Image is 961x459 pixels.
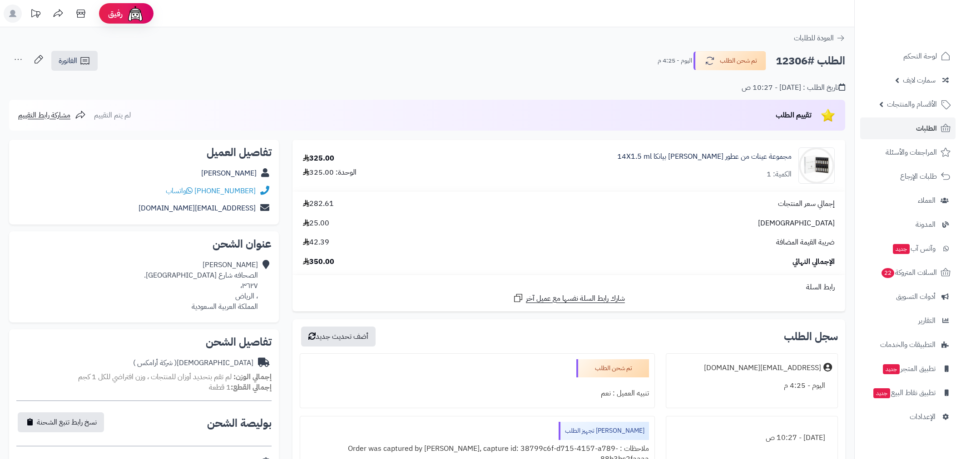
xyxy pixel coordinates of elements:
[303,153,334,164] div: 325.00
[881,266,937,279] span: السلات المتروكة
[18,110,70,121] span: مشاركة رابط التقييم
[916,122,937,135] span: الطلبات
[886,146,937,159] span: المراجعات والأسئلة
[794,33,834,44] span: العودة للطلبات
[860,238,956,259] a: وآتس آبجديد
[916,218,936,231] span: المدونة
[526,293,625,304] span: شارك رابط السلة نفسها مع عميل آخر
[880,338,936,351] span: التطبيقات والخدمات
[883,364,900,374] span: جديد
[903,50,937,63] span: لوحة التحكم
[617,151,792,162] a: مجموعة عينات من عطور [PERSON_NAME] بيانكا 14X1.5 ml
[860,382,956,404] a: تطبيق نقاط البيعجديد
[207,418,272,429] h2: بوليصة الشحن
[887,98,937,111] span: الأقسام والمنتجات
[144,260,258,312] div: [PERSON_NAME] الصحافه شارع [GEOGRAPHIC_DATA]. ٣٦٢٧، ، الرياض المملكة العربية السعودية
[860,214,956,235] a: المدونة
[16,147,272,158] h2: تفاصيل العميل
[873,388,890,398] span: جديد
[16,239,272,249] h2: عنوان الشحن
[672,377,832,395] div: اليوم - 4:25 م
[893,244,910,254] span: جديد
[166,186,193,196] a: واتساب
[860,286,956,308] a: أدوات التسويق
[133,358,253,368] div: [DEMOGRAPHIC_DATA]
[918,194,936,207] span: العملاء
[513,293,625,304] a: شارك رابط السلة نفسها مع عميل آخر
[860,406,956,428] a: الإعدادات
[892,242,936,255] span: وآتس آب
[78,371,232,382] span: لم تقم بتحديد أوزان للمنتجات ، وزن افتراضي للكل 1 كجم
[201,168,257,179] a: [PERSON_NAME]
[133,357,177,368] span: ( شركة أرامكس )
[776,52,845,70] h2: الطلب #12306
[918,314,936,327] span: التقارير
[303,237,329,248] span: 42.39
[303,218,329,229] span: 25.00
[767,169,792,180] div: الكمية: 1
[301,327,376,347] button: أضف تحديث جديد
[59,55,77,66] span: الفاتورة
[18,412,104,432] button: نسخ رابط تتبع الشحنة
[576,359,649,377] div: تم شحن الطلب
[860,45,956,67] a: لوحة التحكم
[233,371,272,382] strong: إجمالي الوزن:
[860,358,956,380] a: تطبيق المتجرجديد
[860,334,956,356] a: التطبيقات والخدمات
[793,257,835,267] span: الإجمالي النهائي
[94,110,131,121] span: لم يتم التقييم
[306,385,649,402] div: تنبيه العميل : نعم
[882,268,894,278] span: 22
[910,410,936,423] span: الإعدادات
[694,51,766,70] button: تم شحن الطلب
[18,110,86,121] a: مشاركة رابط التقييم
[231,382,272,393] strong: إجمالي القطع:
[303,199,334,209] span: 282.61
[758,218,835,229] span: [DEMOGRAPHIC_DATA]
[882,362,936,375] span: تطبيق المتجر
[899,22,952,41] img: logo-2.png
[860,190,956,211] a: العملاء
[296,282,842,293] div: رابط السلة
[778,199,835,209] span: إجمالي سعر المنتجات
[303,257,334,267] span: 350.00
[900,170,937,183] span: طلبات الإرجاع
[51,51,98,71] a: الفاتورة
[872,386,936,399] span: تطبيق نقاط البيع
[37,417,97,428] span: نسخ رابط تتبع الشحنة
[658,56,692,65] small: اليوم - 4:25 م
[303,167,357,178] div: الوحدة: 325.00
[860,142,956,163] a: المراجعات والأسئلة
[903,74,936,87] span: سمارت لايف
[860,310,956,332] a: التقارير
[672,429,832,447] div: [DATE] - 10:27 ص
[799,147,834,184] img: 1737480580-c72c4b_cdeab6afd5a342e292ae3aaf96e8502c~mv2-90x90.jpg
[108,8,123,19] span: رفيق
[860,262,956,283] a: السلات المتروكة22
[16,337,272,347] h2: تفاصيل الشحن
[794,33,845,44] a: العودة للطلبات
[860,166,956,187] a: طلبات الإرجاع
[126,5,144,23] img: ai-face.png
[776,110,812,121] span: تقييم الطلب
[139,203,256,214] a: [EMAIL_ADDRESS][DOMAIN_NAME]
[209,382,272,393] small: 1 قطعة
[24,5,47,25] a: تحديثات المنصة
[784,331,838,342] h3: سجل الطلب
[776,237,835,248] span: ضريبة القيمة المضافة
[194,186,256,196] a: [PHONE_NUMBER]
[742,83,845,93] div: تاريخ الطلب : [DATE] - 10:27 ص
[704,363,821,373] div: [EMAIL_ADDRESS][DOMAIN_NAME]
[860,117,956,139] a: الطلبات
[896,290,936,303] span: أدوات التسويق
[559,422,649,440] div: [PERSON_NAME] تجهيز الطلب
